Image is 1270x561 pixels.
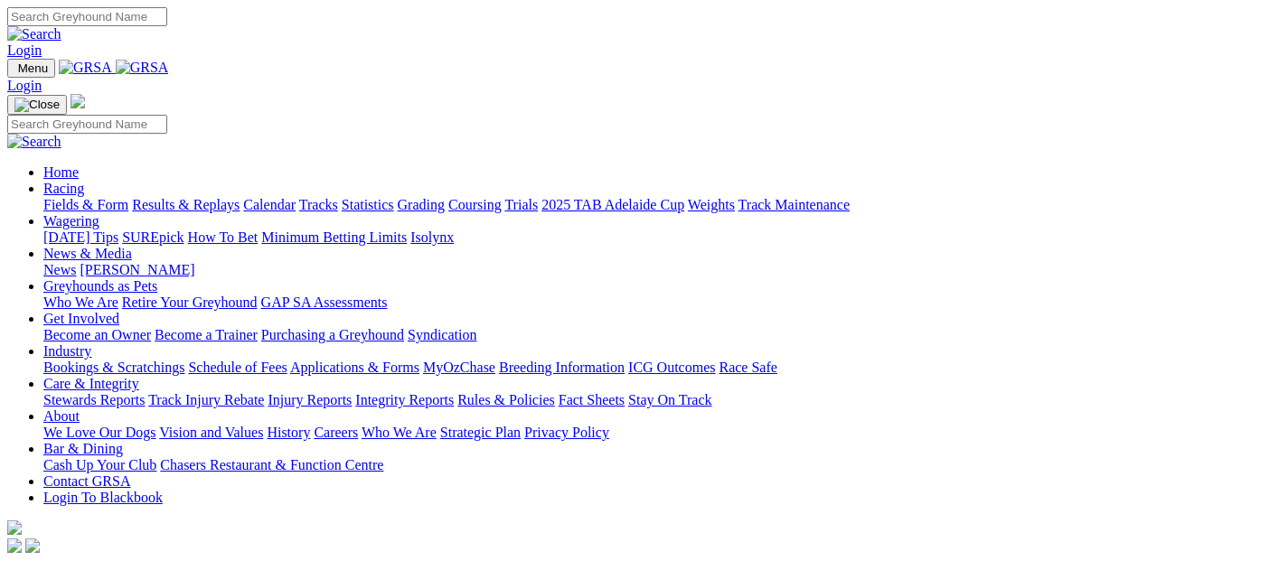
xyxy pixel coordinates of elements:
[116,60,169,76] img: GRSA
[18,61,48,75] span: Menu
[7,42,42,58] a: Login
[267,425,310,440] a: History
[188,360,287,375] a: Schedule of Fees
[7,59,55,78] button: Toggle navigation
[410,229,454,245] a: Isolynx
[541,197,684,212] a: 2025 TAB Adelaide Cup
[7,538,22,553] img: facebook.svg
[7,134,61,150] img: Search
[43,262,1263,278] div: News & Media
[122,295,258,310] a: Retire Your Greyhound
[43,425,1263,441] div: About
[628,392,711,407] a: Stay On Track
[7,78,42,93] a: Login
[43,246,132,261] a: News & Media
[43,278,157,294] a: Greyhounds as Pets
[738,197,850,212] a: Track Maintenance
[43,490,163,505] a: Login To Blackbook
[43,327,151,342] a: Become an Owner
[155,327,258,342] a: Become a Trainer
[160,457,383,472] a: Chasers Restaurant & Function Centre
[7,520,22,535] img: logo-grsa-white.png
[43,229,118,245] a: [DATE] Tips
[43,213,99,229] a: Wagering
[132,197,240,212] a: Results & Replays
[299,197,338,212] a: Tracks
[719,360,776,375] a: Race Safe
[80,262,194,277] a: [PERSON_NAME]
[43,392,1263,408] div: Care & Integrity
[7,7,167,26] input: Search
[628,360,715,375] a: ICG Outcomes
[559,392,625,407] a: Fact Sheets
[43,457,156,472] a: Cash Up Your Club
[43,408,80,424] a: About
[43,457,1263,473] div: Bar & Dining
[25,538,40,553] img: twitter.svg
[43,327,1263,343] div: Get Involved
[43,473,130,489] a: Contact GRSA
[43,360,1263,376] div: Industry
[43,343,91,359] a: Industry
[188,229,259,245] a: How To Bet
[398,197,445,212] a: Grading
[362,425,437,440] a: Who We Are
[314,425,358,440] a: Careers
[43,360,184,375] a: Bookings & Scratchings
[243,197,296,212] a: Calendar
[261,229,407,245] a: Minimum Betting Limits
[440,425,521,440] a: Strategic Plan
[122,229,183,245] a: SUREpick
[261,295,388,310] a: GAP SA Assessments
[59,60,112,76] img: GRSA
[148,392,264,407] a: Track Injury Rebate
[43,295,1263,311] div: Greyhounds as Pets
[7,115,167,134] input: Search
[268,392,352,407] a: Injury Reports
[448,197,502,212] a: Coursing
[159,425,263,440] a: Vision and Values
[7,26,61,42] img: Search
[43,311,119,326] a: Get Involved
[423,360,495,375] a: MyOzChase
[408,327,476,342] a: Syndication
[71,94,85,108] img: logo-grsa-white.png
[14,98,60,112] img: Close
[43,164,79,180] a: Home
[355,392,454,407] a: Integrity Reports
[290,360,419,375] a: Applications & Forms
[457,392,555,407] a: Rules & Policies
[7,95,67,115] button: Toggle navigation
[43,376,139,391] a: Care & Integrity
[261,327,404,342] a: Purchasing a Greyhound
[499,360,625,375] a: Breeding Information
[688,197,735,212] a: Weights
[43,425,155,440] a: We Love Our Dogs
[43,392,145,407] a: Stewards Reports
[43,197,128,212] a: Fields & Form
[43,295,118,310] a: Who We Are
[43,197,1263,213] div: Racing
[504,197,538,212] a: Trials
[524,425,609,440] a: Privacy Policy
[43,262,76,277] a: News
[43,229,1263,246] div: Wagering
[342,197,394,212] a: Statistics
[43,441,123,456] a: Bar & Dining
[43,181,84,196] a: Racing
